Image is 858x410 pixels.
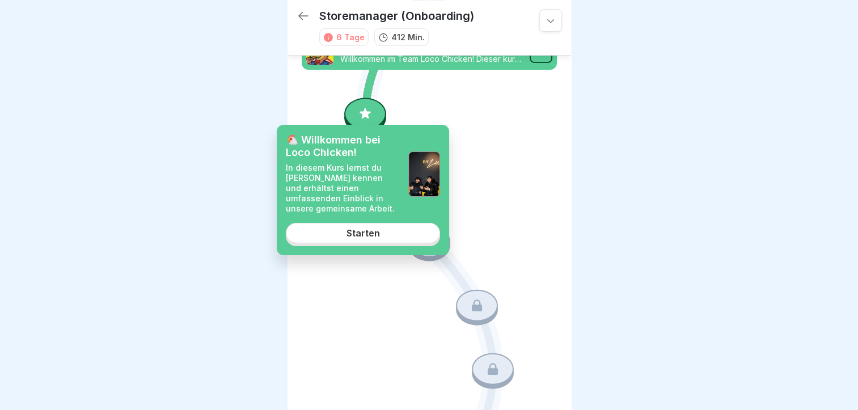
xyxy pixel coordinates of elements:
[346,228,380,238] div: Starten
[286,223,440,243] a: Starten
[340,54,523,64] p: Willkommen im Team Loco Chicken! Dieser kurze Kurs wird Dir zeigen, wer wir sind, was uns ausmach...
[336,31,365,43] div: 6 Tage
[319,9,474,23] p: Storemanager (Onboarding)
[286,134,399,158] p: 🐔 Willkommen bei Loco Chicken!
[286,163,399,214] p: In diesem Kurs lernst du [PERSON_NAME] kennen und erhältst einen umfassenden Einblick in unsere g...
[391,31,425,43] p: 412 Min.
